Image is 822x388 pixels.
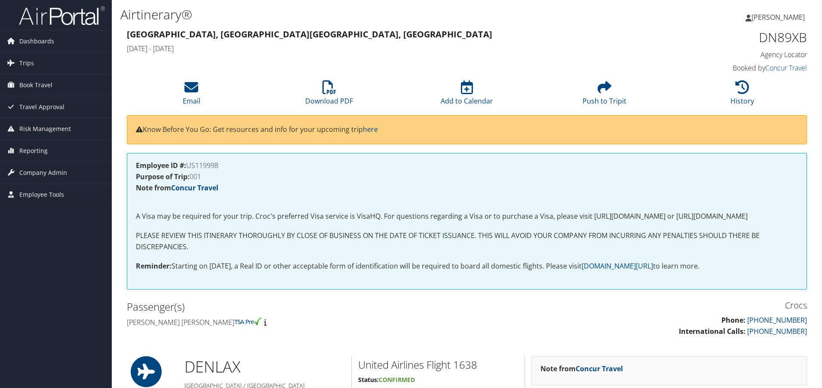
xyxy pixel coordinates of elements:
h4: Booked by [647,63,807,73]
a: History [730,85,754,106]
h1: DEN LAX [184,356,345,378]
span: Company Admin [19,162,67,183]
h4: [DATE] - [DATE] [127,44,634,53]
a: Concur Travel [576,364,623,373]
span: Risk Management [19,118,71,140]
a: Email [183,85,200,106]
a: Download PDF [305,85,353,106]
span: Confirmed [379,376,415,384]
span: Travel Approval [19,96,64,118]
h3: Crocs [473,299,807,312]
h2: United Airlines Flight 1638 [358,357,518,372]
span: Trips [19,52,34,74]
h4: US119998 [136,162,798,169]
strong: Note from [136,183,218,192]
a: [PERSON_NAME] [745,4,813,30]
h4: Agency Locator [647,50,807,59]
strong: Phone: [721,315,745,325]
p: PLEASE REVIEW THIS ITINERARY THOROUGHLY BY CLOSE OF BUSINESS ON THE DATE OF TICKET ISSUANCE. THIS... [136,230,798,252]
a: Push to Tripit [583,85,626,106]
strong: [GEOGRAPHIC_DATA], [GEOGRAPHIC_DATA] [GEOGRAPHIC_DATA], [GEOGRAPHIC_DATA] [127,28,492,40]
span: Employee Tools [19,184,64,205]
a: [PHONE_NUMBER] [747,327,807,336]
img: tsa-precheck.png [234,318,262,325]
a: here [363,125,378,134]
strong: Note from [540,364,623,373]
span: Book Travel [19,74,52,96]
strong: International Calls: [679,327,745,336]
strong: Status: [358,376,379,384]
h4: 001 [136,173,798,180]
p: Starting on [DATE], a Real ID or other acceptable form of identification will be required to boar... [136,261,798,272]
strong: Reminder: [136,261,172,271]
h4: [PERSON_NAME] [PERSON_NAME] [127,318,460,327]
img: airportal-logo.png [19,6,105,26]
h1: Airtinerary® [120,6,583,24]
p: Know Before You Go: Get resources and info for your upcoming trip [136,124,798,135]
strong: Employee ID #: [136,161,186,170]
span: Reporting [19,140,48,162]
a: [PHONE_NUMBER] [747,315,807,325]
p: A Visa may be required for your trip. Croc's preferred Visa service is VisaHQ. For questions rega... [136,200,798,222]
h2: Passenger(s) [127,299,460,314]
h1: DN89XB [647,28,807,46]
a: Concur Travel [765,63,807,73]
a: Concur Travel [171,183,218,192]
a: Add to Calendar [441,85,493,106]
strong: Purpose of Trip: [136,172,190,181]
span: Dashboards [19,31,54,52]
span: [PERSON_NAME] [751,12,805,22]
a: [DOMAIN_NAME][URL] [582,261,653,271]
